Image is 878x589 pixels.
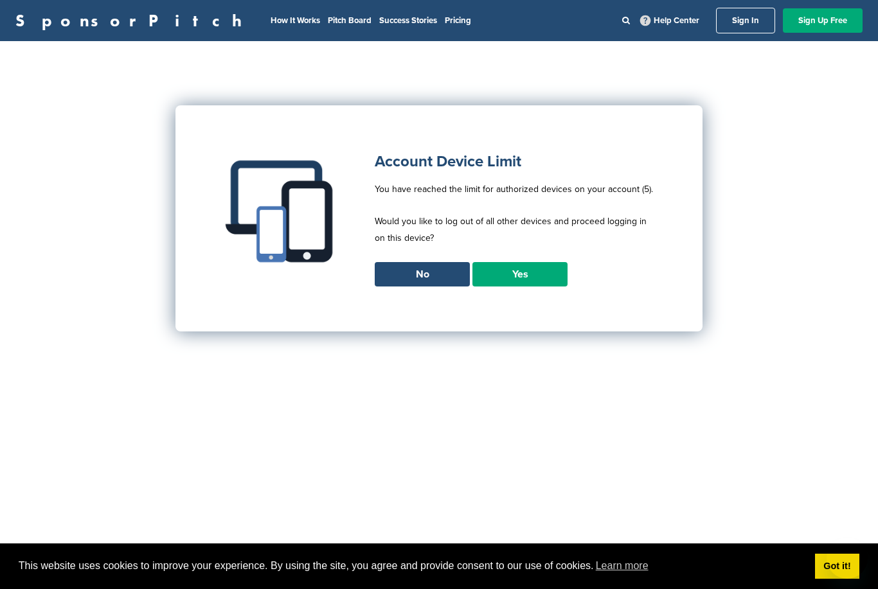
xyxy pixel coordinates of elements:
[594,556,650,576] a: learn more about cookies
[19,556,805,576] span: This website uses cookies to improve your experience. By using the site, you agree and provide co...
[375,181,658,262] p: You have reached the limit for authorized devices on your account (5). Would you like to log out ...
[271,15,320,26] a: How It Works
[445,15,471,26] a: Pricing
[375,150,658,173] h1: Account Device Limit
[827,538,868,579] iframe: Button to launch messaging window
[15,12,250,29] a: SponsorPitch
[716,8,775,33] a: Sign In
[220,150,343,272] img: Multiple devices
[472,262,568,286] a: Yes
[638,13,702,28] a: Help Center
[375,262,470,286] a: No
[328,15,372,26] a: Pitch Board
[379,15,437,26] a: Success Stories
[783,8,863,33] a: Sign Up Free
[815,554,859,579] a: dismiss cookie message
